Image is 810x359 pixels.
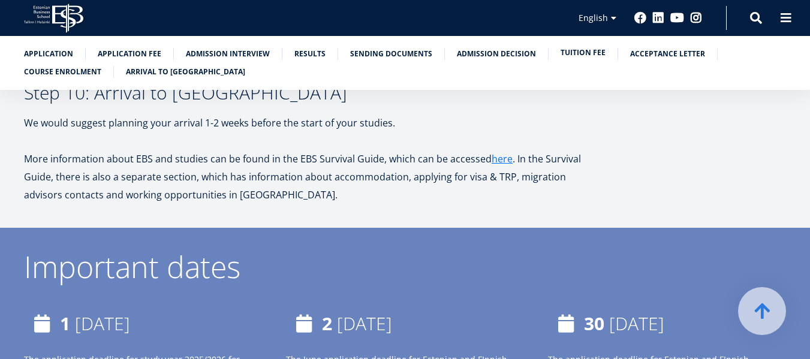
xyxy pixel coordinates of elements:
[337,311,392,336] time: [DATE]
[561,47,606,59] a: Tuition fee
[60,311,70,336] strong: 1
[630,48,705,60] a: Acceptance letter
[126,66,245,78] a: Arrival to [GEOGRAPHIC_DATA]
[690,12,702,24] a: Instagram
[24,252,786,282] div: Important dates
[609,311,664,336] time: [DATE]
[24,66,101,78] a: Course enrolment
[24,150,588,204] p: More information about EBS and studies can be found in the EBS Survival Guide, which can be acces...
[634,12,646,24] a: Facebook
[492,150,513,168] a: here
[350,48,432,60] a: Sending documents
[24,114,588,132] p: We would suggest planning your arrival 1-2 weeks before the start of your studies.
[670,12,684,24] a: Youtube
[457,48,536,60] a: Admission decision
[75,311,130,336] time: [DATE]
[186,48,270,60] a: Admission interview
[322,311,332,336] strong: 2
[98,48,161,60] a: Application fee
[24,48,73,60] a: Application
[294,48,326,60] a: Results
[584,311,604,336] strong: 30
[652,12,664,24] a: Linkedin
[24,84,588,102] h3: Step 10: Arrival to [GEOGRAPHIC_DATA]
